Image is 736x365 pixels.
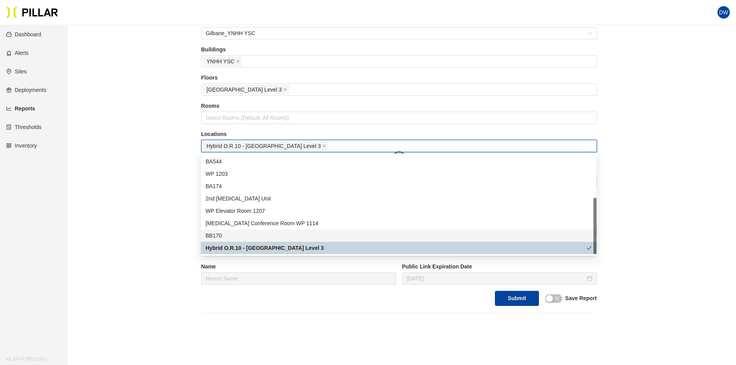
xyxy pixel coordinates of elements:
[201,180,597,192] div: BA174
[201,205,597,217] div: WP Elevator Room 1207
[206,157,592,166] div: BA544
[206,219,592,227] div: [MEDICAL_DATA] Conference Room WP 1114
[6,50,29,56] a: alertAlerts
[6,68,27,75] a: environmentSites
[6,6,58,19] img: Pillar Technologies
[201,229,597,242] div: BB170
[201,74,597,82] label: Floors
[206,244,586,252] div: Hybrid O.R.10 - [GEOGRAPHIC_DATA] Level 3
[6,31,41,37] a: dashboardDashboard
[207,142,321,150] span: Hybrid O.R.10 - [GEOGRAPHIC_DATA] Level 3
[201,46,597,54] label: Buildings
[206,182,592,190] div: BA174
[206,170,592,178] div: WP 1203
[201,263,396,271] label: Name
[201,272,396,285] input: Report Name
[586,245,592,251] span: check
[6,143,37,149] a: qrcodeInventory
[206,27,592,39] span: Gilbane_YNHH YSC
[207,85,282,94] span: [GEOGRAPHIC_DATA] Level 3
[402,263,597,271] label: Public Link Expiration Date
[206,194,592,203] div: 2nd [MEDICAL_DATA] Unit
[495,291,539,306] button: Submit
[206,231,592,240] div: BB170
[6,87,46,93] a: giftDeployments
[201,242,597,254] div: Hybrid O.R.10 - South Pavilion Level 3
[201,217,597,229] div: NICU Conference Room WP 1114
[719,6,728,19] span: DW
[201,168,597,180] div: WP 1203
[6,105,35,112] a: line-chartReports
[236,59,240,64] span: close
[201,102,597,110] label: Rooms
[565,294,597,302] label: Save Report
[283,88,287,92] span: close
[201,192,597,205] div: 2nd NICU Unit
[207,57,235,66] span: YNHH YSC
[6,124,41,130] a: exceptionThresholds
[206,207,592,215] div: WP Elevator Room 1207
[407,274,585,283] input: Aug 25, 2025
[555,296,559,300] span: close
[201,155,597,168] div: BA544
[201,130,597,138] label: Locations
[322,144,326,149] span: close
[392,151,406,165] button: Open the dialog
